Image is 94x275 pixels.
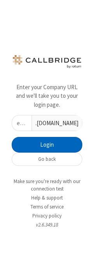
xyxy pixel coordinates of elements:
[14,178,80,192] a: Make sure you're ready with our connection test
[12,52,82,71] img: logo.png
[12,137,82,153] button: Login
[12,153,82,166] button: Go back
[32,115,82,131] div: .[DOMAIN_NAME]
[32,212,62,219] a: Privacy policy
[6,221,88,228] li: v2.6.349.18
[12,83,82,110] p: Enter your Company URL and we'll take you to your login page.
[31,194,63,201] a: Help & support
[30,203,64,210] a: Terms of service
[12,115,32,131] input: eg. my-company-name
